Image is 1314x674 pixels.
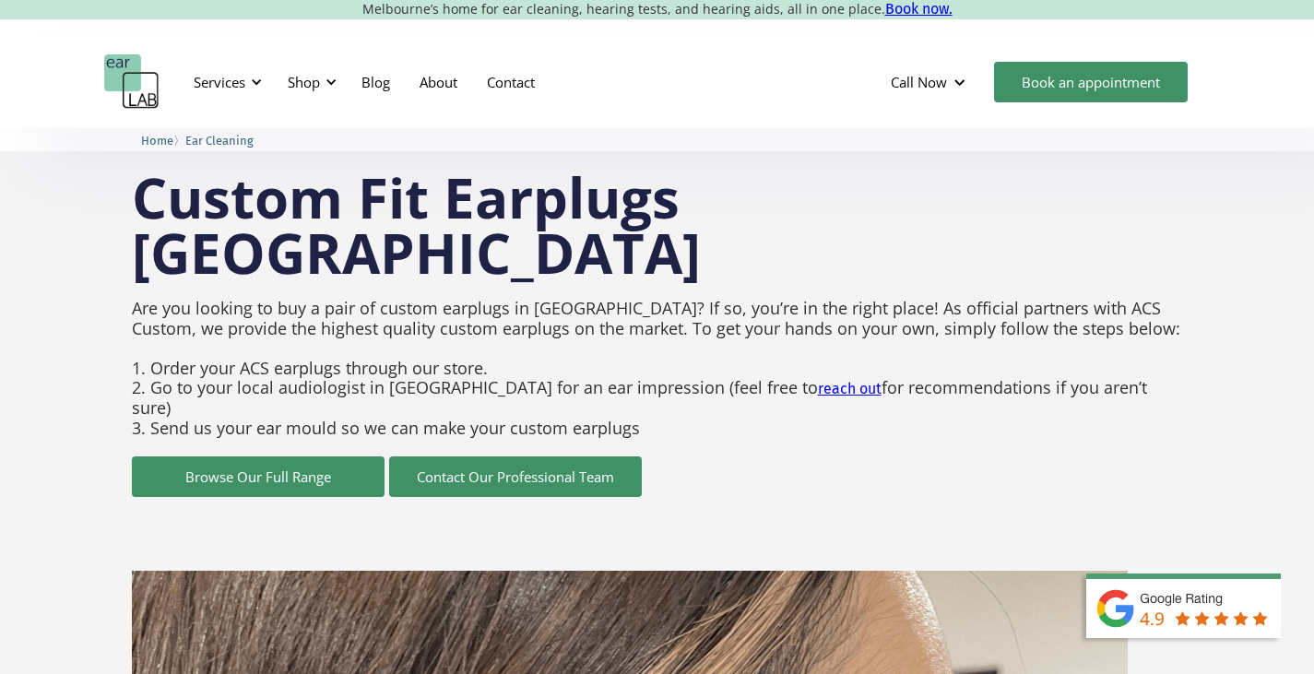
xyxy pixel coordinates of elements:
li: 〉 [141,131,185,150]
span: Ear Cleaning [185,134,254,148]
p: Are you looking to buy a pair of custom earplugs in [GEOGRAPHIC_DATA]? If so, you’re in the right... [132,290,1183,447]
a: Browse Our Full Range [132,456,385,497]
div: Shop [288,73,320,91]
div: Call Now [876,54,985,110]
a: home [104,54,160,110]
a: Contact [472,55,550,109]
a: About [405,55,472,109]
div: Shop [277,54,342,110]
div: Call Now [891,73,947,91]
a: Book an appointment [994,62,1188,102]
div: Services [194,73,245,91]
a: Ear Cleaning [185,131,254,148]
a: reach out [818,380,882,397]
a: Blog [347,55,405,109]
a: Home [141,131,173,148]
span: Home [141,134,173,148]
h1: Custom Fit Earplugs [GEOGRAPHIC_DATA] [132,170,1183,280]
div: Services [183,54,267,110]
a: Contact Our Professional Team [389,456,642,497]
